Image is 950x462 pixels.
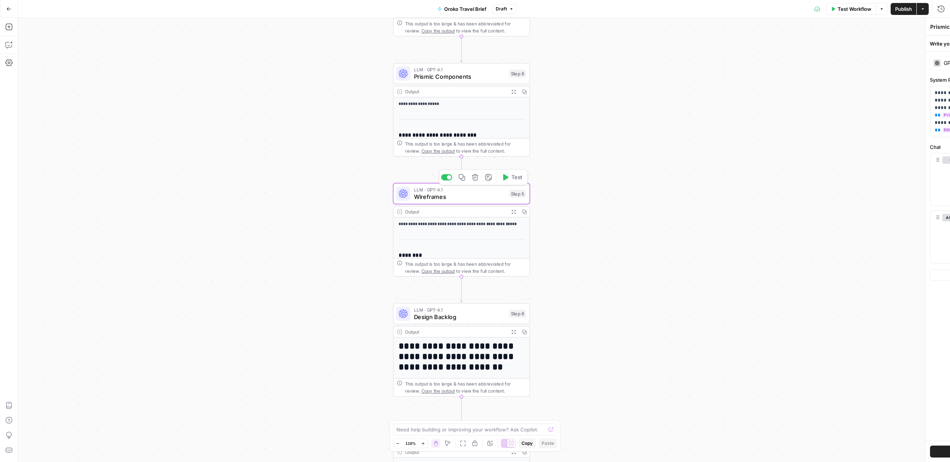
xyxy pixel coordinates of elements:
span: Copy the output [421,28,455,33]
div: Step 6 [509,310,526,318]
span: Design Backlog [414,312,506,321]
span: Copy [521,440,533,447]
button: Draft [492,4,517,14]
g: Edge from step_5 to step_6 [460,277,463,302]
button: Copy [518,438,536,448]
div: Step 8 [509,69,526,77]
span: Prismic Components [414,72,506,81]
g: Edge from step_4 to step_8 [460,37,463,62]
span: Publish [895,5,912,13]
span: LLM · GPT-4.1 [414,66,506,73]
span: 118% [405,440,416,446]
g: Edge from step_6 to step_7 [460,397,463,422]
span: Test Workflow [838,5,871,13]
span: Test [511,173,522,181]
button: Paste [539,438,557,448]
div: Output [405,448,506,455]
span: Draft [496,6,507,12]
div: Output [405,328,506,335]
div: Step 5 [509,190,526,197]
button: Oroko Travel Brief [433,3,491,15]
span: Wireframes [414,192,506,201]
button: Publish [891,3,916,15]
span: LLM · GPT-4.1 [414,186,506,193]
div: Output [405,88,506,95]
div: This output is too large & has been abbreviated for review. to view the full content. [405,380,526,394]
span: Oroko Travel Brief [444,5,486,13]
span: Copy the output [421,148,455,153]
button: Test Workflow [826,3,876,15]
button: Test [498,172,525,183]
div: This output is too large & has been abbreviated for review. to view the full content. [405,260,526,275]
span: Copy the output [421,388,455,394]
div: This output is too large & has been abbreviated for review. to view the full content. [405,140,526,154]
div: This output is too large & has been abbreviated for review. to view the full content. [405,20,526,34]
span: Paste [542,440,554,447]
div: Output [405,208,506,215]
span: Copy the output [421,268,455,274]
span: LLM · GPT-4.1 [414,306,506,313]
